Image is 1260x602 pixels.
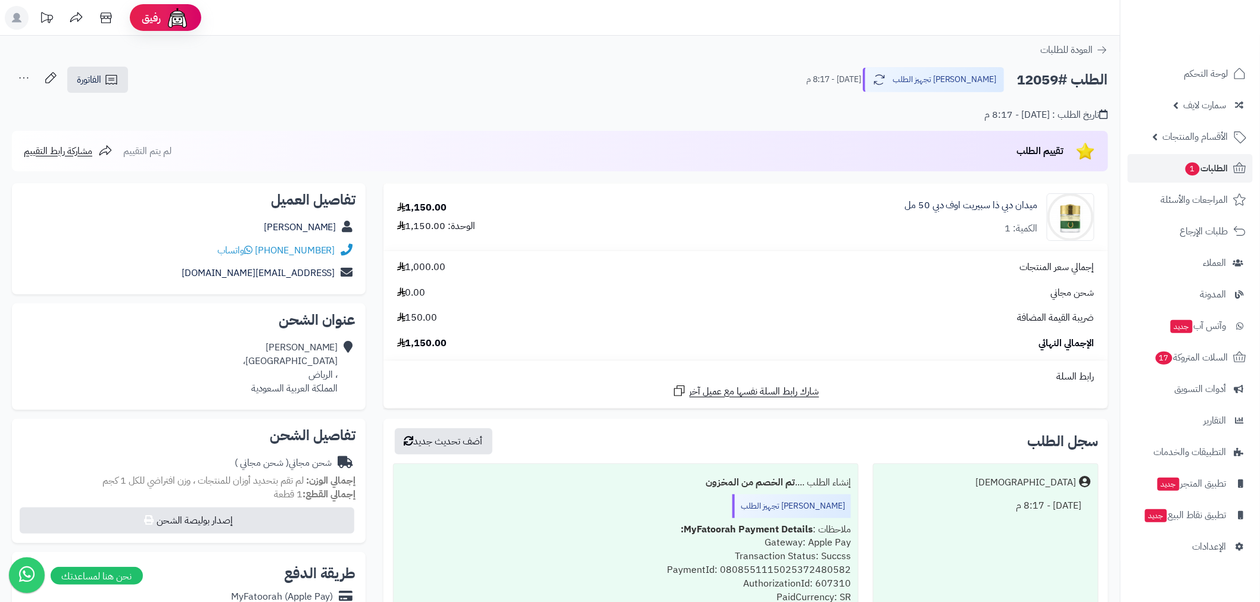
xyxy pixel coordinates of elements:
[302,487,356,501] strong: إجمالي القطع:
[1128,312,1253,340] a: وآتس آبجديد
[1018,311,1094,325] span: ضريبة القيمة المضافة
[1128,59,1253,88] a: لوحة التحكم
[1005,222,1038,236] div: الكمية: 1
[235,456,289,470] span: ( شحن مجاني )
[1041,43,1108,57] a: العودة للطلبات
[20,507,354,534] button: إصدار بوليصة الشحن
[102,474,304,488] span: لم تقم بتحديد أوزان للمنتجات ، وزن افتراضي للكل 1 كجم
[1128,375,1253,403] a: أدوات التسويق
[264,220,336,234] a: [PERSON_NAME]
[1128,249,1253,277] a: العملاء
[306,474,356,488] strong: إجمالي الوزن:
[1163,128,1228,145] span: الأقسام والمنتجات
[1020,261,1094,274] span: إجمالي سعر المنتجات
[1184,65,1228,82] span: لوحة التحكم
[1158,478,1180,491] span: جديد
[397,261,446,274] span: 1,000.00
[32,6,61,33] a: تحديثات المنصة
[24,144,92,158] span: مشاركة رابط التقييم
[1184,97,1227,114] span: سمارت لايف
[1175,381,1227,397] span: أدوات التسويق
[67,67,128,93] a: الفاتورة
[182,266,335,280] a: [EMAIL_ADDRESS][DOMAIN_NAME]
[1128,469,1253,498] a: تطبيق المتجرجديد
[976,476,1077,490] div: [DEMOGRAPHIC_DATA]
[1051,286,1094,300] span: شحن مجاني
[235,456,332,470] div: شحن مجاني
[21,428,356,443] h2: تفاصيل الشحن
[1144,507,1227,523] span: تطبيق نقاط البيع
[142,11,161,25] span: رفيق
[863,67,1005,92] button: [PERSON_NAME] تجهيز الطلب
[1047,193,1094,241] img: 1708584499-unnamed%20(1)-90x90.jpg
[395,428,492,454] button: أضف تحديث جديد
[881,494,1091,518] div: [DATE] - 8:17 م
[388,370,1103,384] div: رابط السلة
[1128,343,1253,372] a: السلات المتروكة17
[397,220,476,233] div: الوحدة: 1,150.00
[706,475,795,490] b: تم الخصم من المخزون
[1193,538,1227,555] span: الإعدادات
[690,385,819,399] span: شارك رابط السلة نفسها مع عميل آخر
[397,286,426,300] span: 0.00
[397,201,447,215] div: 1,150.00
[1128,280,1253,309] a: المدونة
[24,144,113,158] a: مشاركة رابط التقييم
[21,193,356,207] h2: تفاصيل العميل
[1128,532,1253,561] a: الإعدادات
[77,73,101,87] span: الفاتورة
[217,243,252,258] a: واتساب
[1161,192,1228,208] span: المراجعات والأسئلة
[1204,412,1227,429] span: التقارير
[1156,475,1227,492] span: تطبيق المتجر
[985,108,1108,122] div: تاريخ الطلب : [DATE] - 8:17 م
[1203,255,1227,271] span: العملاء
[1180,223,1228,240] span: طلبات الإرجاع
[1171,320,1193,333] span: جديد
[1028,434,1099,449] h3: سجل الطلب
[672,384,819,399] a: شارك رابط السلة نفسها مع عميل آخر
[255,243,335,258] a: [PHONE_NUMBER]
[284,566,356,581] h2: طريقة الدفع
[1041,43,1093,57] span: العودة للطلبات
[1128,501,1253,529] a: تطبيق نقاط البيعجديد
[1128,438,1253,466] a: التطبيقات والخدمات
[1128,154,1253,183] a: الطلبات1
[1154,444,1227,460] span: التطبيقات والخدمات
[274,487,356,501] small: 1 قطعة
[1200,286,1227,303] span: المدونة
[397,311,438,325] span: 150.00
[1145,509,1167,522] span: جديد
[806,74,861,86] small: [DATE] - 8:17 م
[1169,318,1227,334] span: وآتس آب
[1155,349,1228,366] span: السلات المتروكة
[1186,162,1200,175] span: 1
[1039,337,1094,350] span: الإجمالي النهائي
[1128,217,1253,246] a: طلبات الإرجاع
[732,494,851,518] div: [PERSON_NAME] تجهيز الطلب
[905,199,1038,212] a: ميدان دبي ذا سبيريت اوف دبي 50 مل
[21,313,356,327] h2: عنوان الشحن
[397,337,447,350] span: 1,150.00
[401,471,851,494] div: إنشاء الطلب ....
[1156,352,1172,365] span: 17
[1128,406,1253,435] a: التقارير
[243,341,338,395] div: [PERSON_NAME] [GEOGRAPHIC_DATA]، ، الرياض المملكة العربية السعودية
[681,522,813,537] b: MyFatoorah Payment Details:
[1128,186,1253,214] a: المراجعات والأسئلة
[166,6,189,30] img: ai-face.png
[1017,68,1108,92] h2: الطلب #12059
[123,144,171,158] span: لم يتم التقييم
[1017,144,1064,158] span: تقييم الطلب
[1184,160,1228,177] span: الطلبات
